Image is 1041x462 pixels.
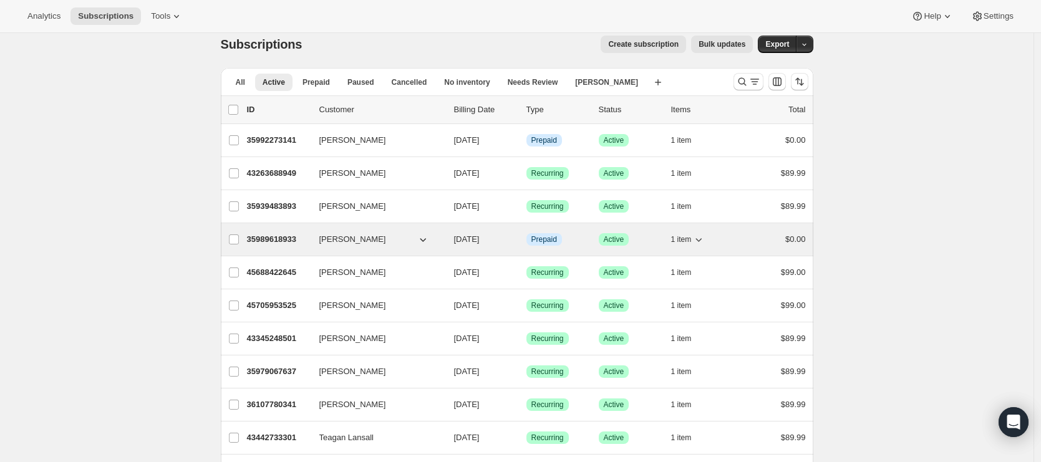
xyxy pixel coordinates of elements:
[454,135,480,145] span: [DATE]
[531,367,564,377] span: Recurring
[454,301,480,310] span: [DATE]
[247,332,309,345] p: 43345248501
[247,429,806,446] div: 43442733301Teagan Lansall[DATE]SuccessRecurringSuccessActive1 item$89.99
[247,297,806,314] div: 45705953525[PERSON_NAME][DATE]SuccessRecurringSuccessActive1 item$99.00
[671,103,734,116] div: Items
[604,168,624,178] span: Active
[531,301,564,310] span: Recurring
[221,37,303,51] span: Subscriptions
[671,264,705,281] button: 1 item
[319,233,386,246] span: [PERSON_NAME]
[671,367,692,377] span: 1 item
[247,231,806,248] div: 35989618933[PERSON_NAME][DATE]InfoPrepaidSuccessActive1 item$0.00
[508,77,558,87] span: Needs Review
[247,165,806,182] div: 43263688949[PERSON_NAME][DATE]SuccessRecurringSuccessActive1 item$89.99
[671,198,705,215] button: 1 item
[671,201,692,211] span: 1 item
[785,135,806,145] span: $0.00
[312,262,437,282] button: [PERSON_NAME]
[454,103,516,116] p: Billing Date
[791,73,808,90] button: Sort the results
[671,396,705,413] button: 1 item
[604,234,624,244] span: Active
[247,132,806,149] div: 35992273141[PERSON_NAME][DATE]InfoPrepaidSuccessActive1 item$0.00
[531,433,564,443] span: Recurring
[247,103,309,116] p: ID
[604,135,624,145] span: Active
[312,296,437,315] button: [PERSON_NAME]
[924,11,941,21] span: Help
[671,165,705,182] button: 1 item
[531,201,564,211] span: Recurring
[143,7,190,25] button: Tools
[454,267,480,277] span: [DATE]
[608,39,679,49] span: Create subscription
[319,299,386,312] span: [PERSON_NAME]
[599,103,661,116] p: Status
[312,163,437,183] button: [PERSON_NAME]
[347,77,374,87] span: Paused
[575,77,638,87] span: [PERSON_NAME]
[444,77,490,87] span: No inventory
[671,301,692,310] span: 1 item
[699,39,745,49] span: Bulk updates
[247,396,806,413] div: 36107780341[PERSON_NAME][DATE]SuccessRecurringSuccessActive1 item$89.99
[236,77,245,87] span: All
[454,201,480,211] span: [DATE]
[454,334,480,343] span: [DATE]
[531,135,557,145] span: Prepaid
[247,264,806,281] div: 45688422645[PERSON_NAME][DATE]SuccessRecurringSuccessActive1 item$99.00
[319,134,386,147] span: [PERSON_NAME]
[604,301,624,310] span: Active
[671,433,692,443] span: 1 item
[604,334,624,344] span: Active
[312,196,437,216] button: [PERSON_NAME]
[247,299,309,312] p: 45705953525
[781,334,806,343] span: $89.99
[781,433,806,442] span: $89.99
[247,266,309,279] p: 45688422645
[78,11,133,21] span: Subscriptions
[247,134,309,147] p: 35992273141
[671,168,692,178] span: 1 item
[263,77,285,87] span: Active
[671,363,705,380] button: 1 item
[671,135,692,145] span: 1 item
[319,266,386,279] span: [PERSON_NAME]
[734,73,763,90] button: Search and filter results
[454,400,480,409] span: [DATE]
[247,103,806,116] div: IDCustomerBilling DateTypeStatusItemsTotal
[671,334,692,344] span: 1 item
[20,7,68,25] button: Analytics
[904,7,961,25] button: Help
[671,267,692,277] span: 1 item
[247,233,309,246] p: 35989618933
[247,398,309,411] p: 36107780341
[671,330,705,347] button: 1 item
[312,362,437,382] button: [PERSON_NAME]
[312,428,437,448] button: Teagan Lansall
[303,77,330,87] span: Prepaid
[781,168,806,178] span: $89.99
[691,36,753,53] button: Bulk updates
[671,400,692,410] span: 1 item
[768,73,786,90] button: Customize table column order and visibility
[319,332,386,345] span: [PERSON_NAME]
[999,407,1029,437] div: Open Intercom Messenger
[964,7,1021,25] button: Settings
[392,77,427,87] span: Cancelled
[604,433,624,443] span: Active
[531,400,564,410] span: Recurring
[604,201,624,211] span: Active
[604,367,624,377] span: Active
[70,7,141,25] button: Subscriptions
[781,301,806,310] span: $99.00
[531,234,557,244] span: Prepaid
[247,365,309,378] p: 35979067637
[531,334,564,344] span: Recurring
[604,267,624,277] span: Active
[758,36,796,53] button: Export
[151,11,170,21] span: Tools
[319,431,374,444] span: Teagan Lansall
[781,367,806,376] span: $89.99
